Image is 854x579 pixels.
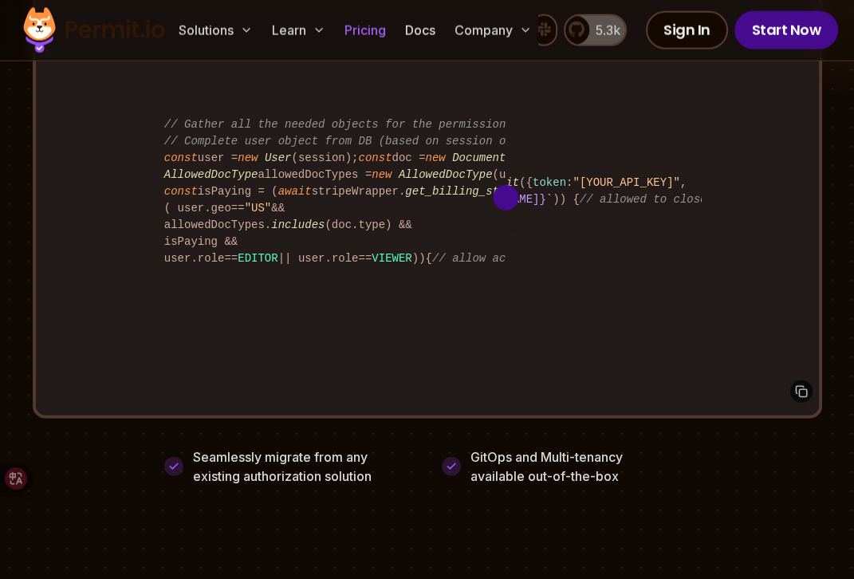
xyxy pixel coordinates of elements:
span: "[YOUR_API_KEY]" [573,176,679,189]
img: Permit logo [16,3,172,57]
span: // Gather all the needed objects for the permission check [164,118,546,131]
button: Company [448,14,538,46]
a: Sign In [646,11,728,49]
span: EDITOR [238,252,277,265]
span: new [426,152,446,164]
span: AllowedDocType [399,168,493,181]
button: Solutions [172,14,259,46]
span: role [198,252,225,265]
span: 5.3k [586,21,620,40]
a: 5.3k [564,14,627,46]
span: get_billing_status [405,185,525,198]
span: Document [452,152,506,164]
span: includes [271,219,325,231]
span: const [164,185,198,198]
span: VIEWER [372,252,411,265]
span: type [358,219,385,231]
span: "US" [245,202,272,215]
span: AllowedDocType [164,168,258,181]
span: // allow access [432,252,533,265]
span: const [164,152,198,164]
a: Start Now [734,11,839,49]
span: new [372,168,392,181]
span: geo [211,202,231,215]
p: Seamlessly migrate from any existing authorization solution [193,447,413,486]
span: await [278,185,312,198]
span: role [332,252,359,265]
a: Docs [399,14,442,46]
span: // Complete user object from DB (based on session object, only 3 DB queries...) [164,135,694,148]
a: Pricing [338,14,392,46]
p: GitOps and Multi-tenancy available out-of-the-box [470,447,623,486]
code: user = (session); doc = ( , , session. ); allowedDocTypes = (user. ); isPaying = ( stripeWrapper.... [153,104,701,280]
span: User [265,152,292,164]
span: token [533,176,566,189]
button: Learn [266,14,332,46]
span: new [238,152,258,164]
span: const [358,152,392,164]
span: // allowed to close issue [580,193,747,206]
